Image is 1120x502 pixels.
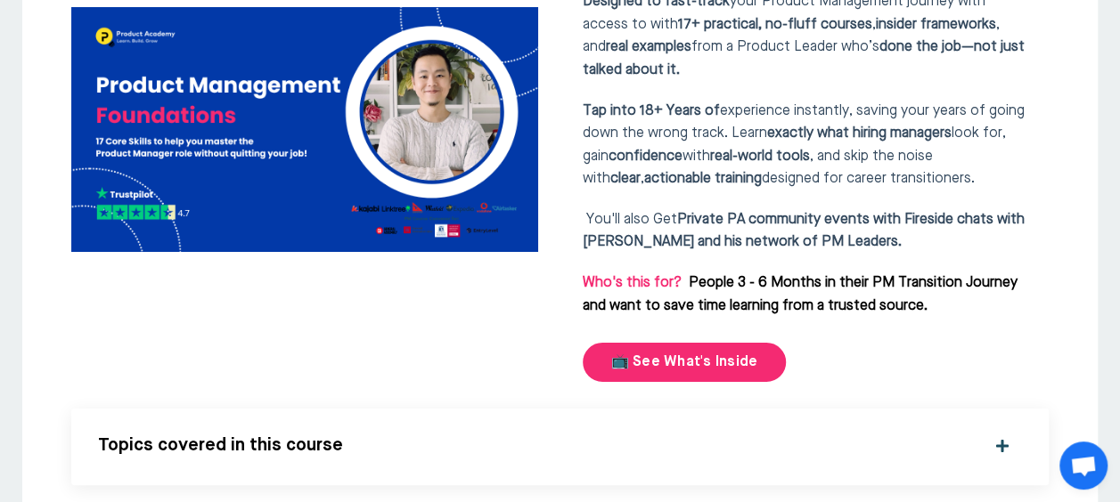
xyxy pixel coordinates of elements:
a: Open chat [1059,441,1108,490]
a: 📺 See What's Inside [583,343,787,382]
strong: real-world tools [710,150,810,164]
strong: real examples [606,40,691,54]
span: You'll also Get [583,213,1025,250]
strong: confidence [609,150,683,164]
h5: Topics covered in this course [98,435,975,457]
strong: clear [610,172,641,186]
strong: insider frameworks [876,18,996,32]
span: experience instantly, saving your years of going down the wrong track. Learn look for, gain with ... [583,104,1025,187]
span: Who's this for [583,276,674,290]
strong: actionable [644,172,711,186]
strong: Tap into 18+ Years of [583,104,720,118]
strong: 17+ practical, no-fluff courses [678,18,872,32]
strong: exactly what hiring managers [767,126,952,141]
strong: Private PA community events with Fireside chats with [PERSON_NAME] and his network of PM Leaders. [583,213,1025,250]
span: People 3 - 6 Months in their PM Transition Journey and want to save time learning from a trusted ... [583,276,1018,313]
strong: training [715,172,762,186]
strong: done the job—not just talked about it. [583,40,1025,77]
strong: ? [674,276,682,290]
